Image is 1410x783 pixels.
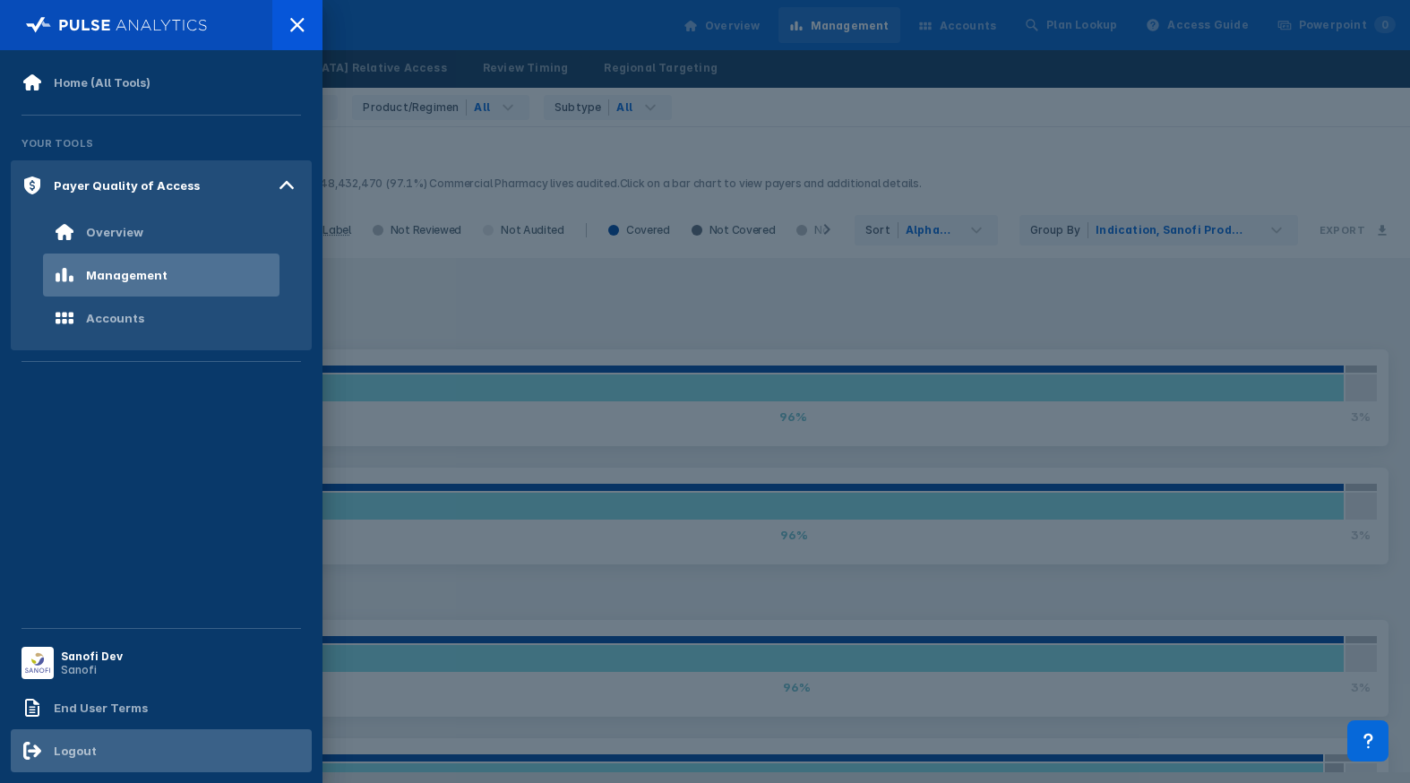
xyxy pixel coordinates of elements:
div: Management [86,268,168,282]
div: Sanofi Dev [61,650,123,663]
img: menu button [25,650,50,675]
div: Sanofi [61,663,123,676]
div: Overview [86,225,143,239]
a: Management [11,254,312,297]
div: Logout [54,744,97,758]
a: Overview [11,211,312,254]
a: End User Terms [11,686,312,729]
div: Accounts [86,311,144,325]
a: Accounts [11,297,312,340]
div: Contact Support [1347,720,1389,761]
img: pulse-logo-full-white.svg [26,13,208,38]
a: Home (All Tools) [11,61,312,104]
div: Your Tools [11,126,312,160]
div: Home (All Tools) [54,75,150,90]
div: Payer Quality of Access [54,178,200,193]
div: End User Terms [54,701,148,715]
